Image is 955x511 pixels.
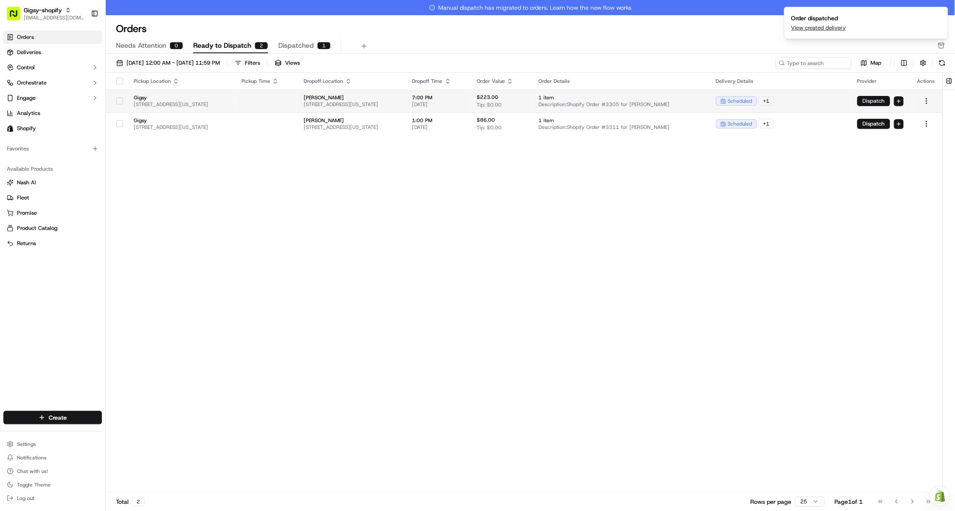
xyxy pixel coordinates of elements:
[24,14,84,21] span: [EMAIL_ADDRESS][DOMAIN_NAME]
[26,131,69,137] span: [PERSON_NAME]
[7,240,99,247] a: Returns
[412,124,463,131] span: [DATE]
[8,109,57,116] div: Past conversations
[855,58,887,68] button: Map
[116,497,145,506] div: Total
[3,237,102,250] button: Returns
[38,89,116,96] div: We're available if you need us!
[144,83,154,93] button: Start new chat
[285,59,300,67] span: Views
[17,109,40,117] span: Analytics
[304,94,398,101] span: [PERSON_NAME]
[776,57,852,69] input: Type to search
[134,117,228,124] span: Gigsy
[17,194,29,202] span: Fleet
[3,479,102,491] button: Toggle Theme
[271,57,304,69] button: Views
[17,33,34,41] span: Orders
[3,465,102,477] button: Chat with us!
[8,33,154,47] p: Welcome 👋
[5,162,68,178] a: 📗Knowledge Base
[132,497,145,506] div: 2
[24,6,62,14] button: Gigsy-shopify
[17,166,65,174] span: Knowledge Base
[84,186,102,193] span: Pylon
[22,54,152,63] input: Got a question? Start typing here...
[170,42,183,49] div: 0
[113,57,224,69] button: [DATE] 12:00 AM - [DATE] 11:59 PM
[241,78,290,85] div: Pickup Time
[477,78,525,85] div: Order Value
[3,91,102,105] button: Engage
[80,166,136,174] span: API Documentation
[412,94,463,101] span: 7:00 PM
[17,240,36,247] span: Returns
[538,94,703,101] span: 1 item
[716,78,844,85] div: Delivery Details
[477,101,502,108] span: Tip: $0.00
[126,59,220,67] span: [DATE] 12:00 AM - [DATE] 11:59 PM
[7,224,99,232] a: Product Catalog
[412,101,463,108] span: [DATE]
[134,124,228,131] span: [STREET_ADDRESS][US_STATE]
[8,123,22,136] img: Sarah Lucier
[538,78,703,85] div: Order Details
[116,22,147,36] h1: Orders
[304,101,398,108] span: [STREET_ADDRESS][US_STATE]
[3,176,102,189] button: Nash AI
[3,411,102,424] button: Create
[18,80,33,96] img: 9188753566659_6852d8bf1fb38e338040_72.png
[3,438,102,450] button: Settings
[759,119,774,128] div: + 1
[857,78,904,85] div: Provider
[134,94,228,101] span: Gigsy
[728,120,752,127] span: scheduled
[412,78,463,85] div: Dropoff Time
[857,119,890,129] button: Dispatch
[17,495,34,502] span: Log out
[791,24,846,32] a: View created delivery
[3,162,102,176] div: Available Products
[3,142,102,156] div: Favorites
[857,96,890,106] button: Dispatch
[304,117,398,124] span: [PERSON_NAME]
[917,78,936,85] div: Actions
[538,124,703,131] span: Description: Shopify Order #3311 for [PERSON_NAME]
[60,186,102,193] a: Powered byPylon
[38,80,139,89] div: Start new chat
[17,209,37,217] span: Promise
[538,101,703,108] span: Description: Shopify Order #3305 for [PERSON_NAME]
[17,179,36,186] span: Nash AI
[7,179,99,186] a: Nash AI
[17,481,51,488] span: Toggle Theme
[3,492,102,504] button: Log out
[231,57,264,69] button: Filters
[17,64,35,71] span: Control
[477,124,502,131] span: Tip: $0.00
[3,206,102,220] button: Promise
[3,452,102,464] button: Notifications
[17,441,36,448] span: Settings
[131,108,154,118] button: See all
[7,194,99,202] a: Fleet
[70,131,73,137] span: •
[3,107,102,120] a: Analytics
[17,224,58,232] span: Product Catalog
[429,3,632,12] span: Manual dispatch has migrated to orders. Learn how the new flow works
[835,497,863,506] div: Page 1 of 1
[3,76,102,90] button: Orchestrate
[538,117,703,124] span: 1 item
[17,454,47,461] span: Notifications
[791,14,853,22] div: Order dispatched
[17,79,47,87] span: Orchestrate
[71,167,78,173] div: 💻
[3,3,88,24] button: Gigsy-shopify[EMAIL_ADDRESS][DOMAIN_NAME]
[278,41,314,51] span: Dispatched
[134,101,228,108] span: [STREET_ADDRESS][US_STATE]
[75,131,92,137] span: [DATE]
[3,61,102,74] button: Control
[68,162,139,178] a: 💻API Documentation
[17,468,48,475] span: Chat with us!
[17,94,36,102] span: Engage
